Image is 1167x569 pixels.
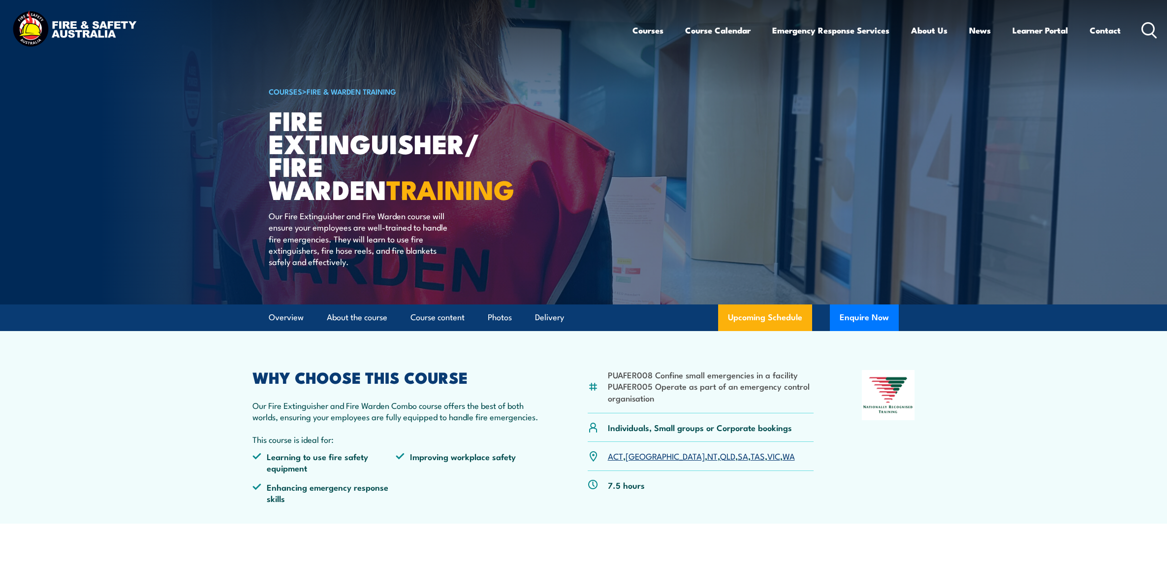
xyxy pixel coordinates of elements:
[307,86,396,97] a: Fire & Warden Training
[720,450,735,462] a: QLD
[969,17,991,43] a: News
[396,451,539,474] li: Improving workplace safety
[608,479,645,491] p: 7.5 hours
[386,168,514,209] strong: TRAINING
[608,369,814,380] li: PUAFER008 Confine small emergencies in a facility
[269,108,512,201] h1: Fire Extinguisher/ Fire Warden
[772,17,889,43] a: Emergency Response Services
[269,210,448,268] p: Our Fire Extinguisher and Fire Warden course will ensure your employees are well-trained to handl...
[783,450,795,462] a: WA
[327,304,387,331] a: About the course
[830,304,899,331] button: Enquire Now
[269,304,304,331] a: Overview
[269,86,302,97] a: COURSES
[535,304,564,331] a: Delivery
[767,450,780,462] a: VIC
[685,17,751,43] a: Course Calendar
[608,422,792,433] p: Individuals, Small groups or Corporate bookings
[608,450,795,462] p: , , , , , , ,
[626,450,705,462] a: [GEOGRAPHIC_DATA]
[252,481,396,504] li: Enhancing emergency response skills
[252,370,540,384] h2: WHY CHOOSE THIS COURSE
[1012,17,1068,43] a: Learner Portal
[269,85,512,97] h6: >
[410,304,465,331] a: Course content
[751,450,765,462] a: TAS
[252,400,540,423] p: Our Fire Extinguisher and Fire Warden Combo course offers the best of both worlds, ensuring your ...
[608,450,623,462] a: ACT
[252,434,540,445] p: This course is ideal for:
[862,370,915,420] img: Nationally Recognised Training logo.
[488,304,512,331] a: Photos
[632,17,663,43] a: Courses
[1090,17,1121,43] a: Contact
[738,450,748,462] a: SA
[252,451,396,474] li: Learning to use fire safety equipment
[707,450,718,462] a: NT
[608,380,814,403] li: PUAFER005 Operate as part of an emergency control organisation
[911,17,947,43] a: About Us
[718,304,812,331] a: Upcoming Schedule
